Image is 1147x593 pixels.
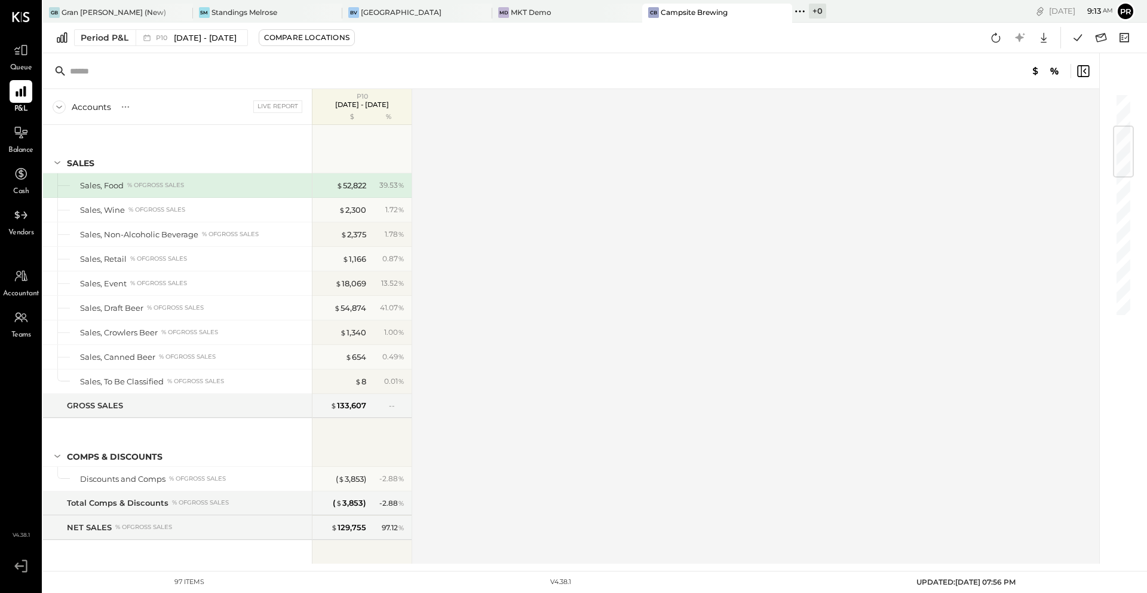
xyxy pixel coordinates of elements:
span: $ [330,401,337,410]
div: % of GROSS SALES [130,279,187,288]
span: % [398,327,404,337]
div: % [369,112,408,122]
span: P&L [14,104,28,115]
span: $ [345,352,352,362]
div: 0.49 [382,351,404,362]
div: Campsite Brewing [661,7,728,17]
div: Live Report [253,100,302,112]
span: % [398,229,404,239]
div: [GEOGRAPHIC_DATA] [361,7,441,17]
span: $ [341,230,347,239]
span: $ [335,279,342,288]
div: % of GROSS SALES [202,230,259,239]
div: Sales, Non-Alcoholic Beverage [80,229,198,240]
div: 0.87 [382,253,404,264]
div: 97.12 [382,522,404,533]
span: Accountant [3,289,39,299]
div: 52,822 [336,180,366,191]
a: Cash [1,163,41,197]
div: BV [348,7,359,18]
div: % of GROSS SALES [115,523,172,531]
div: 39.53 [379,180,404,191]
div: copy link [1034,5,1046,17]
span: % [398,180,404,189]
span: $ [336,498,342,508]
span: $ [355,377,361,386]
div: - 2.88 [379,473,404,484]
div: Sales, Wine [80,204,125,216]
div: % of GROSS SALES [130,255,187,263]
div: % of GROSS SALES [172,499,229,507]
div: SALES [67,157,94,169]
a: Vendors [1,204,41,239]
div: Sales, Canned Beer [80,351,155,363]
span: Cash [13,187,29,197]
div: 654 [345,351,366,363]
div: 1,166 [342,253,366,265]
span: [DATE] - [DATE] [174,32,237,44]
div: 18,069 [335,278,366,289]
div: $ [318,112,366,122]
div: % of GROSS SALES [169,475,226,483]
button: Period P&L P10[DATE] - [DATE] [74,29,248,46]
div: % of GROSS SALES [127,181,184,189]
div: 54,874 [334,302,366,314]
div: MKT Demo [511,7,551,17]
div: 8 [355,376,366,387]
div: Sales, Crowlers Beer [80,327,158,338]
div: 0.01 [384,376,404,387]
div: MD [498,7,509,18]
span: $ [336,181,343,190]
div: Compare Locations [264,32,349,42]
span: % [398,278,404,288]
a: Balance [1,121,41,156]
span: % [398,253,404,263]
div: Accounts [72,101,111,113]
div: Discounts and Comps [80,473,165,485]
div: Sales, Food [80,180,124,191]
p: [DATE] - [DATE] [335,100,389,109]
div: 13.52 [381,278,404,289]
span: P10 [357,92,368,100]
div: Comps & Discounts [67,451,162,463]
div: 1.72 [385,204,404,215]
span: $ [334,303,341,313]
div: Sales, Retail [80,253,127,265]
div: 133,607 [330,400,366,411]
div: NET SALES [67,522,112,533]
div: 1.78 [385,229,404,240]
div: Period P&L [81,32,128,44]
span: $ [339,205,345,215]
span: $ [342,254,349,264]
div: Gran [PERSON_NAME] (New) [62,7,166,17]
button: Pr [1116,2,1135,21]
div: 2,375 [341,229,366,240]
div: Sales, To Be Classified [80,376,164,387]
div: % of GROSS SALES [128,206,185,214]
div: Sales, Draft Beer [80,302,143,314]
div: GB [49,7,60,18]
div: [DATE] [1049,5,1113,17]
a: Teams [1,306,41,341]
div: 2,300 [339,204,366,216]
button: Compare Locations [259,29,355,46]
div: 1.00 [384,327,404,338]
div: ( 3,853 ) [336,473,366,485]
div: % of GROSS SALES [147,304,204,312]
div: - 2.88 [379,498,404,509]
div: % of GROSS SALES [159,353,216,361]
div: CB [648,7,659,18]
div: Sales, Event [80,278,127,289]
span: Vendors [8,228,34,239]
span: Teams [11,330,31,341]
div: GROSS SALES [67,400,123,411]
div: 41.07 [380,302,404,313]
span: % [398,351,404,361]
div: -- [389,401,404,411]
span: UPDATED: [DATE] 07:56 PM [916,577,1016,586]
span: % [398,204,404,214]
div: Total Comps & Discounts [67,497,168,509]
div: SM [199,7,210,18]
div: v 4.38.1 [550,577,571,587]
span: % [398,302,404,312]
